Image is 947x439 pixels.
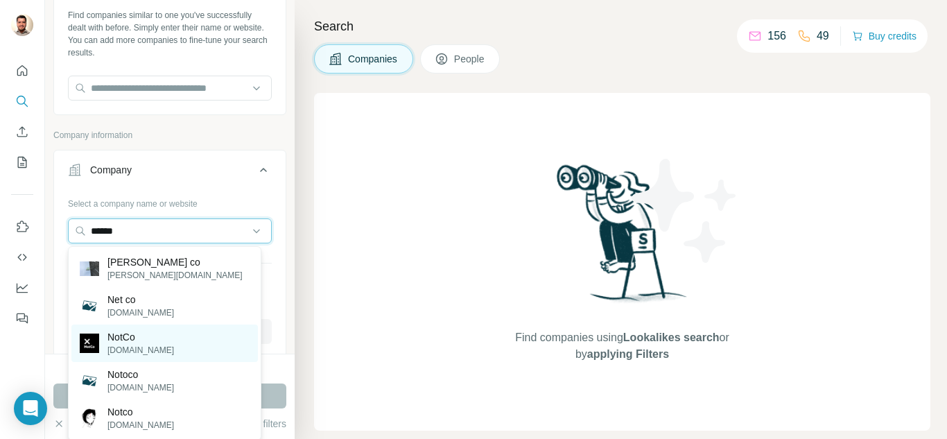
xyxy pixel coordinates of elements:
p: 156 [767,28,786,44]
p: NotCo [107,330,174,344]
button: Quick start [11,58,33,83]
span: applying Filters [587,348,669,360]
span: Companies [348,52,399,66]
p: [DOMAIN_NAME] [107,307,174,319]
button: Search [11,89,33,114]
button: Company [54,153,286,192]
img: Surfe Illustration - Woman searching with binoculars [550,161,695,316]
img: Surfe Illustration - Stars [623,148,747,273]
img: Notoco [80,371,99,390]
button: Clear [53,417,93,431]
p: [DOMAIN_NAME] [107,344,174,356]
p: [DOMAIN_NAME] [107,381,174,394]
img: Avatar [11,14,33,36]
h4: Search [314,17,930,36]
span: Lookalikes search [623,332,720,343]
button: Use Surfe API [11,245,33,270]
button: Enrich CSV [11,119,33,144]
button: Buy credits [852,26,916,46]
button: My lists [11,150,33,175]
p: [PERSON_NAME] co [107,255,243,269]
img: Notco [80,408,99,428]
span: Find companies using or by [511,329,733,363]
p: Company information [53,129,286,141]
p: [DOMAIN_NAME] [107,419,174,431]
button: Use Surfe on LinkedIn [11,214,33,239]
img: NotCo [80,334,99,353]
p: [PERSON_NAME][DOMAIN_NAME] [107,269,243,282]
img: Noto co [80,261,99,276]
div: Find companies similar to one you've successfully dealt with before. Simply enter their name or w... [68,9,272,59]
div: Select a company name or website [68,192,272,210]
p: Net co [107,293,174,307]
p: Notoco [107,368,174,381]
p: 49 [817,28,829,44]
p: Notco [107,405,174,419]
span: People [454,52,486,66]
button: Feedback [11,306,33,331]
div: Company [90,163,132,177]
img: Net co [80,296,99,316]
div: Open Intercom Messenger [14,392,47,425]
button: Dashboard [11,275,33,300]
